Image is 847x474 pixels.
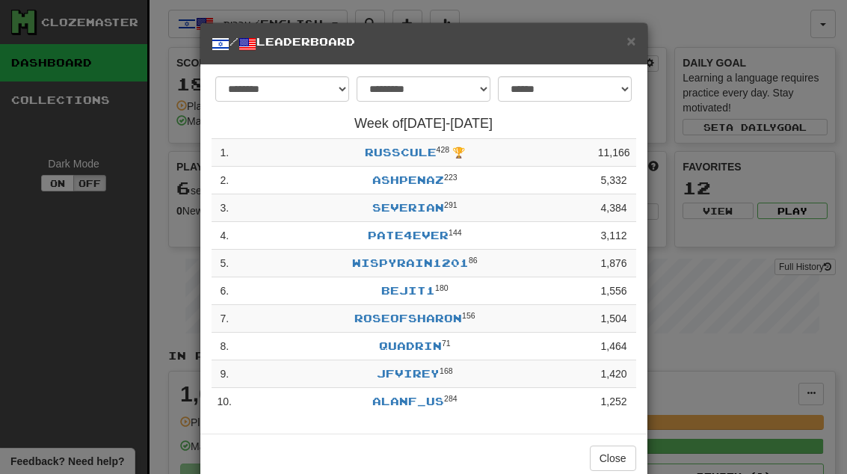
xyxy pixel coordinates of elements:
[592,333,636,360] td: 1,464
[626,33,635,49] button: Close
[444,394,458,403] sup: Level 284
[435,283,449,292] sup: Level 180
[462,311,475,320] sup: Level 156
[592,194,636,222] td: 4,384
[592,305,636,333] td: 1,504
[212,360,238,388] td: 9 .
[592,388,636,416] td: 1,252
[449,228,462,237] sup: Level 144
[365,146,437,158] a: russcule
[592,250,636,277] td: 1,876
[377,367,440,380] a: jfvirey
[212,277,238,305] td: 6 .
[212,117,636,132] h4: Week of [DATE] - [DATE]
[592,277,636,305] td: 1,556
[379,339,442,352] a: quadrin
[469,256,478,265] sup: Level 86
[212,167,238,194] td: 2 .
[212,305,238,333] td: 7 .
[212,222,238,250] td: 4 .
[352,256,469,269] a: WispyRain1201
[452,147,465,158] span: 🏆
[368,229,449,241] a: pate4ever
[372,395,444,407] a: alanf_us
[437,145,450,154] sup: Level 428
[442,339,451,348] sup: Level 71
[212,250,238,277] td: 5 .
[444,200,458,209] sup: Level 291
[372,173,444,186] a: Ashpenaz
[354,312,462,324] a: roseofsharon
[626,32,635,49] span: ×
[212,194,238,222] td: 3 .
[592,360,636,388] td: 1,420
[590,446,636,471] button: Close
[372,201,444,214] a: severian
[592,222,636,250] td: 3,112
[212,34,636,53] h5: / Leaderboard
[212,333,238,360] td: 8 .
[212,139,238,167] td: 1 .
[444,173,458,182] sup: Level 223
[440,366,453,375] sup: Level 168
[381,284,435,297] a: Bejit1
[212,388,238,416] td: 10 .
[592,167,636,194] td: 5,332
[592,139,636,167] td: 11,166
